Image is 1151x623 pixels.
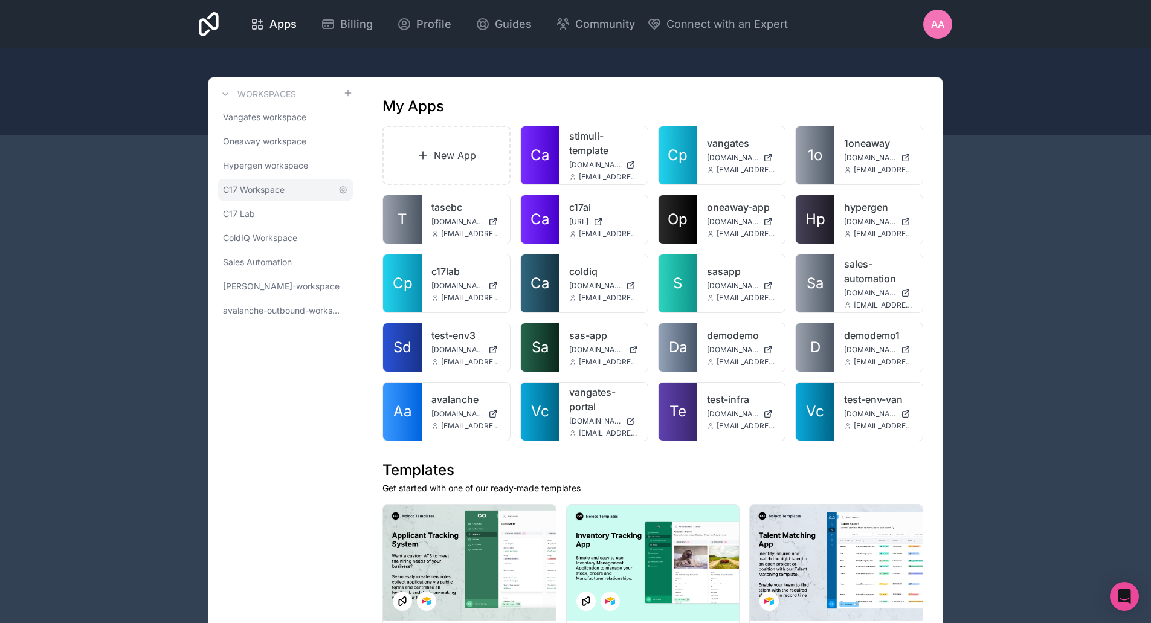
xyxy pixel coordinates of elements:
[218,106,353,128] a: Vangates workspace
[218,300,353,321] a: avalanche-outbound-workspace
[441,293,500,303] span: [EMAIL_ADDRESS]
[579,172,638,182] span: [EMAIL_ADDRESS][DOMAIN_NAME]
[764,596,774,606] img: Airtable Logo
[398,210,407,229] span: T
[717,421,776,431] span: [EMAIL_ADDRESS][DOMAIN_NAME]
[647,16,788,33] button: Connect with an Expert
[569,328,638,343] a: sas-app
[707,392,776,407] a: test-infra
[546,11,645,37] a: Community
[223,135,306,147] span: Oneaway workspace
[223,160,308,172] span: Hypergen workspace
[796,126,834,184] a: 1o
[569,217,588,227] span: [URL]
[717,357,776,367] span: [EMAIL_ADDRESS][DOMAIN_NAME]
[531,402,549,421] span: Vc
[495,16,532,33] span: Guides
[659,323,697,372] a: Da
[844,200,913,215] a: hypergen
[431,217,500,227] a: [DOMAIN_NAME]
[393,274,413,293] span: Cp
[796,323,834,372] a: D
[931,17,944,31] span: Aa
[237,88,296,100] h3: Workspaces
[431,281,483,291] span: [DOMAIN_NAME]
[431,392,500,407] a: avalanche
[707,217,776,227] a: [DOMAIN_NAME]
[806,402,824,421] span: Vc
[569,160,638,170] a: [DOMAIN_NAME]
[223,184,285,196] span: C17 Workspace
[844,217,913,227] a: [DOMAIN_NAME]
[707,409,776,419] a: [DOMAIN_NAME]
[844,345,896,355] span: [DOMAIN_NAME]
[605,596,615,606] img: Airtable Logo
[466,11,541,37] a: Guides
[844,288,913,298] a: [DOMAIN_NAME]
[707,345,776,355] a: [DOMAIN_NAME]
[383,323,422,372] a: Sd
[223,305,343,317] span: avalanche-outbound-workspace
[569,129,638,158] a: stimuli-template
[659,383,697,441] a: Te
[807,274,824,293] span: Sa
[441,229,500,239] span: [EMAIL_ADDRESS][DOMAIN_NAME]
[707,217,759,227] span: [DOMAIN_NAME]
[218,87,296,102] a: Workspaces
[844,153,896,163] span: [DOMAIN_NAME]
[218,276,353,297] a: [PERSON_NAME]-workspace
[383,254,422,312] a: Cp
[579,357,638,367] span: [EMAIL_ADDRESS][DOMAIN_NAME]
[669,338,687,357] span: Da
[530,210,549,229] span: Ca
[707,281,776,291] a: [DOMAIN_NAME]
[422,596,431,606] img: Airtable Logo
[659,254,697,312] a: S
[579,293,638,303] span: [EMAIL_ADDRESS][DOMAIN_NAME]
[854,300,913,310] span: [EMAIL_ADDRESS][DOMAIN_NAME]
[707,345,759,355] span: [DOMAIN_NAME]
[659,195,697,244] a: Op
[668,146,688,165] span: Cp
[854,357,913,367] span: [EMAIL_ADDRESS][DOMAIN_NAME]
[707,153,759,163] span: [DOMAIN_NAME]
[707,409,759,419] span: [DOMAIN_NAME]
[393,338,411,357] span: Sd
[383,383,422,441] a: Aa
[223,232,297,244] span: ColdIQ Workspace
[844,328,913,343] a: demodemo1
[579,428,638,438] span: [EMAIL_ADDRESS][DOMAIN_NAME]
[218,131,353,152] a: Oneaway workspace
[717,293,776,303] span: [EMAIL_ADDRESS][DOMAIN_NAME]
[269,16,297,33] span: Apps
[569,345,638,355] a: [DOMAIN_NAME]
[431,281,500,291] a: [DOMAIN_NAME]
[382,482,923,494] p: Get started with one of our ready-made templates
[569,217,638,227] a: [URL]
[521,383,559,441] a: Vc
[218,179,353,201] a: C17 Workspace
[844,345,913,355] a: [DOMAIN_NAME]
[707,153,776,163] a: [DOMAIN_NAME]
[393,402,411,421] span: Aa
[844,153,913,163] a: [DOMAIN_NAME]
[521,195,559,244] a: Ca
[431,409,500,419] a: [DOMAIN_NAME]
[521,126,559,184] a: Ca
[223,111,306,123] span: Vangates workspace
[796,195,834,244] a: Hp
[223,256,292,268] span: Sales Automation
[218,203,353,225] a: C17 Lab
[854,421,913,431] span: [EMAIL_ADDRESS][DOMAIN_NAME]
[796,383,834,441] a: Vc
[854,229,913,239] span: [EMAIL_ADDRESS][DOMAIN_NAME]
[431,328,500,343] a: test-env3
[383,195,422,244] a: T
[569,345,624,355] span: [DOMAIN_NAME]
[673,274,682,293] span: S
[569,264,638,279] a: coldiq
[441,421,500,431] span: [EMAIL_ADDRESS][DOMAIN_NAME]
[431,200,500,215] a: tasebc
[659,126,697,184] a: Cp
[669,402,686,421] span: Te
